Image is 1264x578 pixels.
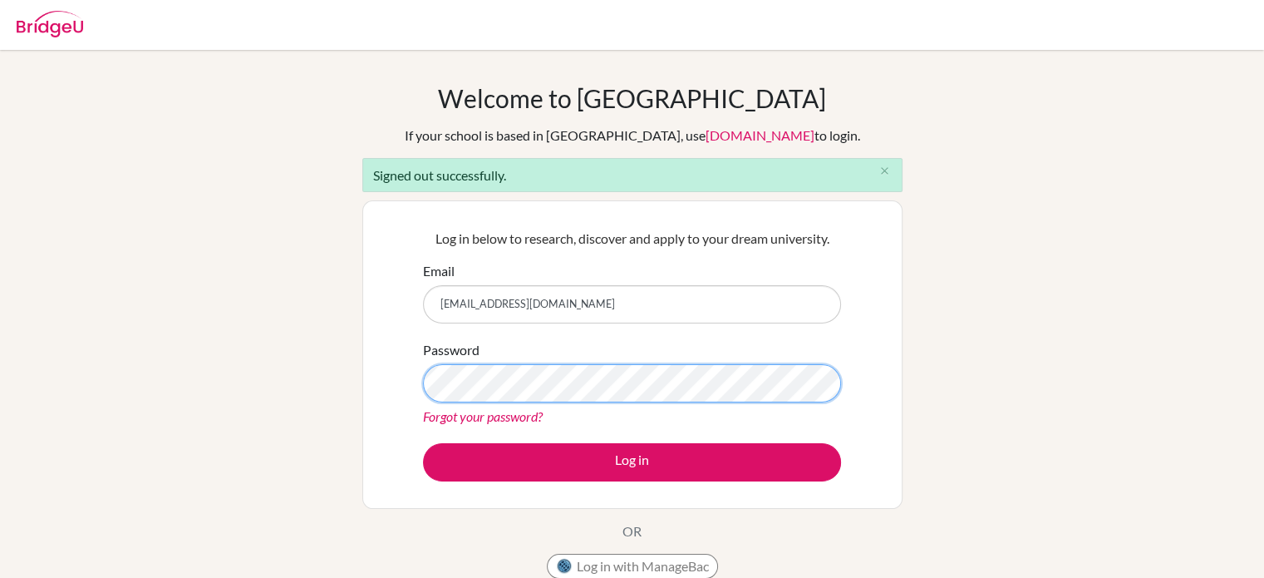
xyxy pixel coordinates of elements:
[438,83,826,113] h1: Welcome to [GEOGRAPHIC_DATA]
[868,159,902,184] button: Close
[423,408,543,424] a: Forgot your password?
[423,261,455,281] label: Email
[423,340,480,360] label: Password
[878,165,891,177] i: close
[17,11,83,37] img: Bridge-U
[706,127,814,143] a: [DOMAIN_NAME]
[622,521,642,541] p: OR
[405,126,860,146] div: If your school is based in [GEOGRAPHIC_DATA], use to login.
[423,229,841,249] p: Log in below to research, discover and apply to your dream university.
[362,158,903,192] div: Signed out successfully.
[423,443,841,482] button: Log in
